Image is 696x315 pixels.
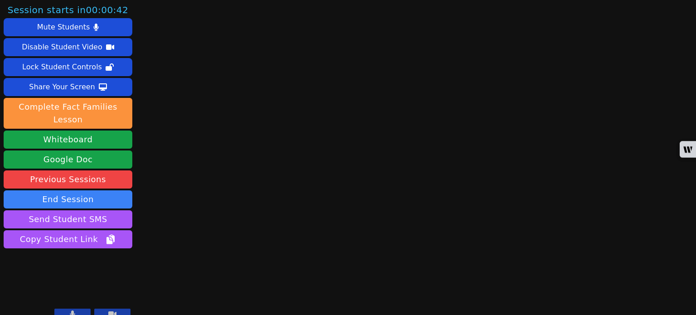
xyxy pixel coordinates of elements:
div: Lock Student Controls [22,60,102,74]
button: Send Student SMS [4,210,132,228]
button: Share Your Screen [4,78,132,96]
button: Copy Student Link [4,230,132,248]
button: Complete Fact Families Lesson [4,98,132,129]
time: 00:00:42 [86,5,128,15]
button: End Session [4,190,132,208]
button: Lock Student Controls [4,58,132,76]
div: Mute Students [37,20,90,34]
div: Disable Student Video [22,40,102,54]
span: Session starts in [8,4,129,16]
button: Mute Students [4,18,132,36]
a: Google Doc [4,150,132,169]
div: Share Your Screen [29,80,95,94]
button: Disable Student Video [4,38,132,56]
span: Copy Student Link [20,233,116,246]
a: Previous Sessions [4,170,132,189]
button: Whiteboard [4,131,132,149]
